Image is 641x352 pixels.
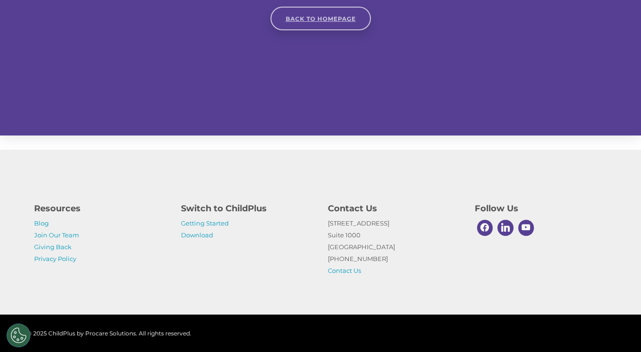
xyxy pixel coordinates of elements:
h4: Follow Us [475,202,607,215]
a: Youtube [516,217,537,238]
h4: Contact Us [328,202,460,215]
span: © 2025 ChildPlus by Procare Solutions. All rights reserved. [27,330,191,337]
a: Facebook [475,217,496,238]
a: Privacy Policy [34,255,76,262]
a: Linkedin [495,217,516,238]
iframe: Chat Widget [486,250,641,352]
a: Blog [34,219,49,227]
p: [STREET_ADDRESS] Suite 1000 [GEOGRAPHIC_DATA] [PHONE_NUMBER] [328,217,460,277]
h4: Switch to ChildPlus [181,202,314,215]
a: Back to homepage [271,7,371,30]
a: Giving Back [34,243,72,251]
a: Getting Started [181,219,229,227]
h4: Resources [34,202,167,215]
a: Download [181,231,213,239]
button: Cookies Settings [7,324,30,347]
a: Contact Us [328,267,361,274]
a: Join Our Team [34,231,79,239]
